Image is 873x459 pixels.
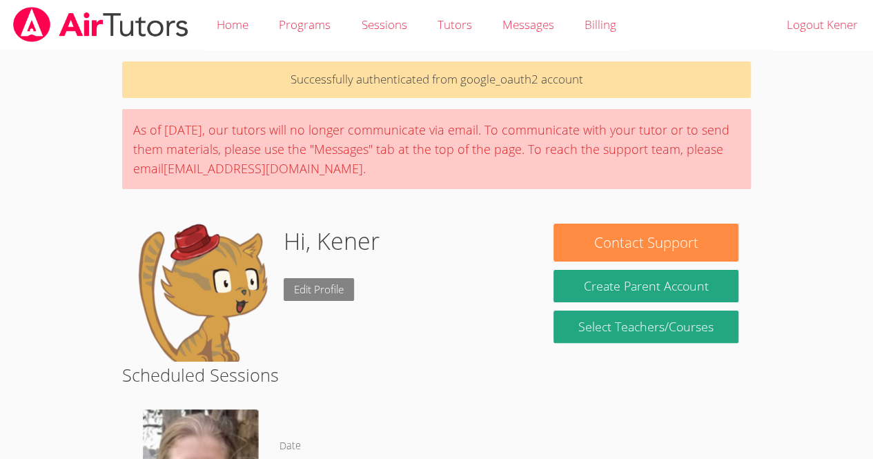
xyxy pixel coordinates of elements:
button: Create Parent Account [553,270,738,302]
div: As of [DATE], our tutors will no longer communicate via email. To communicate with your tutor or ... [122,109,751,189]
img: default.png [135,224,273,362]
a: Select Teachers/Courses [553,311,738,343]
button: Contact Support [553,224,738,262]
p: Successfully authenticated from google_oauth2 account [122,61,751,98]
dt: Date [279,438,301,455]
span: Messages [502,17,554,32]
h2: Scheduled Sessions [122,362,751,388]
a: Edit Profile [284,278,354,301]
img: airtutors_banner-c4298cdbf04f3fff15de1276eac7730deb9818008684d7c2e4769d2f7ddbe033.png [12,7,190,42]
h1: Hi, Kener [284,224,380,259]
